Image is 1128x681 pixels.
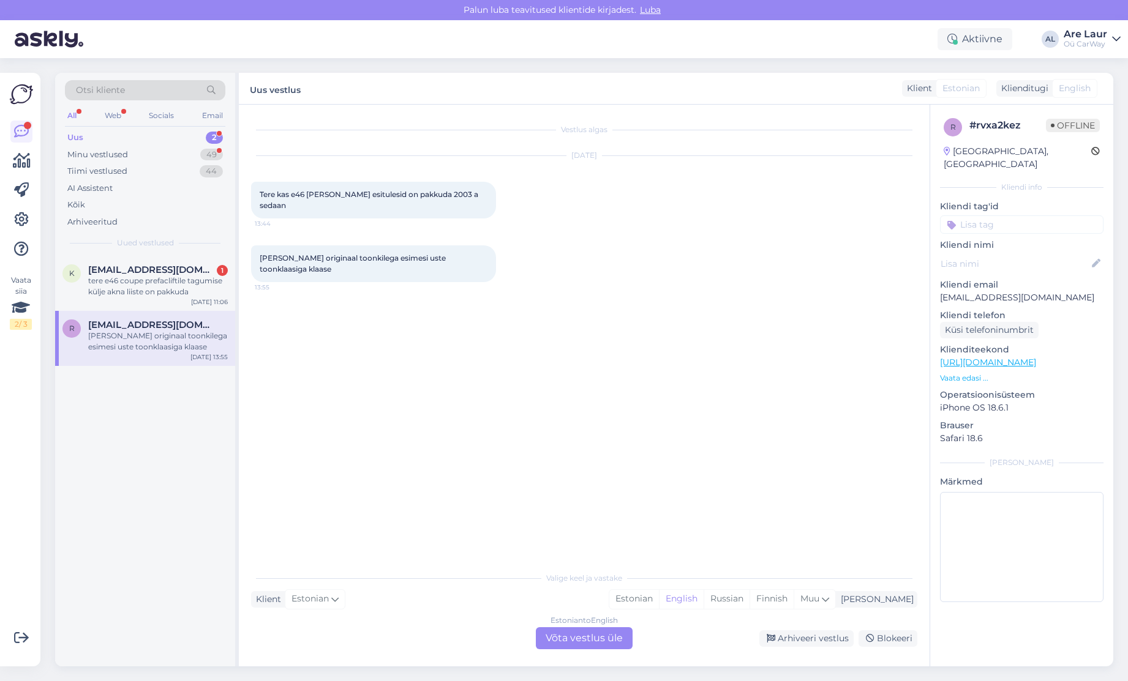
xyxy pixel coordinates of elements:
span: English [1059,82,1091,95]
div: Vestlus algas [251,124,917,135]
p: Märkmed [940,475,1104,488]
p: Kliendi nimi [940,239,1104,251]
div: 49 [200,149,223,161]
p: Klienditeekond [940,343,1104,356]
div: Uus [67,132,83,144]
div: Klient [251,593,281,606]
p: Kliendi email [940,278,1104,291]
div: Oü CarWay [1064,39,1107,49]
span: k [69,269,75,278]
a: Are LaurOü CarWay [1064,29,1121,49]
div: 2 [206,132,223,144]
input: Lisa tag [940,215,1104,234]
div: [PERSON_NAME] originaal toonkilega esimesi uste toonklaasiga klaase [88,330,228,352]
div: [GEOGRAPHIC_DATA], [GEOGRAPHIC_DATA] [944,145,1091,171]
div: AL [1042,31,1059,48]
div: Finnish [750,590,794,608]
div: [DATE] 13:55 [190,352,228,362]
span: Offline [1046,119,1100,132]
span: Estonian [291,592,329,606]
div: # rvxa2kez [969,118,1046,133]
span: 13:55 [255,283,301,292]
img: Askly Logo [10,83,33,106]
p: iPhone OS 18.6.1 [940,401,1104,414]
div: Vaata siia [10,275,32,330]
div: Web [102,108,124,124]
p: Safari 18.6 [940,432,1104,445]
div: Klienditugi [996,82,1048,95]
p: Vaata edasi ... [940,373,1104,384]
div: Küsi telefoninumbrit [940,322,1039,338]
input: Lisa nimi [941,257,1089,270]
div: Email [200,108,225,124]
span: Luba [636,4,664,15]
p: Kliendi tag'id [940,200,1104,213]
div: Valige keel ja vastake [251,573,917,584]
div: Arhiveeri vestlus [759,630,854,647]
label: Uus vestlus [250,80,301,97]
div: Kõik [67,199,85,211]
span: Estonian [942,82,980,95]
div: [PERSON_NAME] [940,457,1104,468]
div: 44 [200,165,223,177]
div: Are Laur [1064,29,1107,39]
div: 2 / 3 [10,319,32,330]
span: Tere kas e46 [PERSON_NAME] esitulesid on pakkuda 2003 a sedaan [260,190,480,210]
div: Estonian to English [551,615,618,626]
span: r [69,324,75,333]
div: 1 [217,265,228,276]
p: Kliendi telefon [940,309,1104,322]
div: All [65,108,79,124]
span: [PERSON_NAME] originaal toonkilega esimesi uste toonklaasiga klaase [260,253,448,274]
div: Kliendi info [940,182,1104,193]
span: raivelr@gmail.com [88,319,216,330]
span: 13:44 [255,219,301,228]
a: [URL][DOMAIN_NAME] [940,357,1036,368]
div: Russian [704,590,750,608]
span: Muu [800,593,819,604]
div: Aktiivne [938,28,1012,50]
div: tere e46 coupe prefacliftile tagumise külje akna liiste on pakkuda [88,275,228,297]
div: [DATE] [251,150,917,161]
span: Otsi kliente [76,84,125,97]
div: AI Assistent [67,182,113,195]
span: Uued vestlused [117,237,174,248]
p: Brauser [940,419,1104,432]
div: Tiimi vestlused [67,165,127,177]
div: Klient [902,82,932,95]
div: Blokeeri [859,630,917,647]
div: Võta vestlus üle [536,627,633,649]
div: Arhiveeritud [67,216,118,228]
div: [PERSON_NAME] [836,593,914,606]
span: r [950,122,956,132]
p: [EMAIL_ADDRESS][DOMAIN_NAME] [940,291,1104,304]
div: English [659,590,704,608]
div: [DATE] 11:06 [191,297,228,307]
div: Socials [146,108,176,124]
span: kontusjuho@gmail.com [88,264,216,275]
p: Operatsioonisüsteem [940,389,1104,401]
div: Estonian [609,590,659,608]
div: Minu vestlused [67,149,128,161]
